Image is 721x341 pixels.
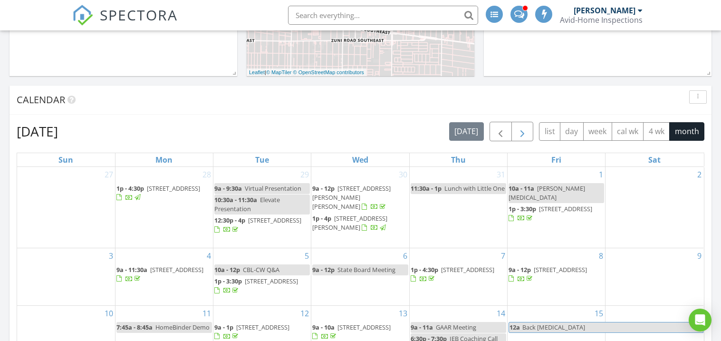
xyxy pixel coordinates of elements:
[293,69,364,75] a: © OpenStreetMap contributors
[509,264,604,285] a: 9a - 12p [STREET_ADDRESS]
[411,323,433,331] span: 9a - 11a
[643,122,670,141] button: 4 wk
[695,248,703,263] a: Go to August 9, 2025
[312,323,391,341] a: 9a - 10a [STREET_ADDRESS]
[249,69,265,75] a: Leaflet
[213,167,311,248] td: Go to July 29, 2025
[147,184,200,193] span: [STREET_ADDRESS]
[312,184,391,211] a: 9a - 12p [STREET_ADDRESS][PERSON_NAME][PERSON_NAME]
[397,167,409,182] a: Go to July 30, 2025
[509,204,604,224] a: 1p - 3:30p [STREET_ADDRESS]
[509,205,536,213] span: 1p - 3:30p
[560,122,584,141] button: day
[606,248,703,305] td: Go to August 9, 2025
[236,323,289,331] span: [STREET_ADDRESS]
[441,265,494,274] span: [STREET_ADDRESS]
[534,265,587,274] span: [STREET_ADDRESS]
[312,323,335,331] span: 9a - 10a
[495,306,507,321] a: Go to August 14, 2025
[509,184,534,193] span: 10a - 11a
[103,306,115,321] a: Go to August 10, 2025
[205,248,213,263] a: Go to August 4, 2025
[311,248,409,305] td: Go to August 6, 2025
[214,184,242,193] span: 9a - 9:30a
[72,13,178,33] a: SPECTORA
[288,6,478,25] input: Search everything...
[103,167,115,182] a: Go to July 27, 2025
[411,184,442,193] span: 11:30a - 1p
[214,277,242,285] span: 1p - 3:30p
[17,167,115,248] td: Go to July 27, 2025
[312,184,391,211] span: [STREET_ADDRESS][PERSON_NAME][PERSON_NAME]
[509,322,520,332] span: 12a
[449,122,484,141] button: [DATE]
[691,306,703,321] a: Go to August 16, 2025
[499,248,507,263] a: Go to August 7, 2025
[411,264,506,285] a: 1p - 4:30p [STREET_ADDRESS]
[72,5,93,26] img: The Best Home Inspection Software - Spectora
[312,214,331,223] span: 1p - 4p
[509,265,531,274] span: 9a - 12p
[507,167,605,248] td: Go to August 1, 2025
[593,306,605,321] a: Go to August 15, 2025
[298,306,311,321] a: Go to August 12, 2025
[312,184,335,193] span: 9a - 12p
[155,323,210,331] span: HomeBinder Demo
[214,277,298,294] a: 1p - 3:30p [STREET_ADDRESS]
[303,248,311,263] a: Go to August 5, 2025
[312,213,408,234] a: 1p - 4p [STREET_ADDRESS][PERSON_NAME]
[436,323,476,331] span: GAAR Meeting
[411,265,438,274] span: 1p - 4:30p
[298,167,311,182] a: Go to July 29, 2025
[312,183,408,213] a: 9a - 12p [STREET_ADDRESS][PERSON_NAME][PERSON_NAME]
[150,265,203,274] span: [STREET_ADDRESS]
[214,276,310,296] a: 1p - 3:30p [STREET_ADDRESS]
[17,248,115,305] td: Go to August 3, 2025
[337,265,395,274] span: State Board Meeting
[116,184,200,202] a: 1p - 4:30p [STREET_ADDRESS]
[214,195,280,213] span: Elevate Presentation
[669,122,704,141] button: month
[560,15,643,25] div: Avid-Home Inspections
[100,5,178,25] span: SPECTORA
[116,264,212,285] a: 9a - 11:30a [STREET_ADDRESS]
[574,6,635,15] div: [PERSON_NAME]
[266,69,292,75] a: © MapTiler
[214,323,233,331] span: 9a - 1p
[583,122,612,141] button: week
[397,306,409,321] a: Go to August 13, 2025
[214,216,245,224] span: 12:30p - 4p
[248,216,301,224] span: [STREET_ADDRESS]
[509,205,592,222] a: 1p - 3:30p [STREET_ADDRESS]
[312,214,387,232] a: 1p - 4p [STREET_ADDRESS][PERSON_NAME]
[115,248,213,305] td: Go to August 4, 2025
[201,306,213,321] a: Go to August 11, 2025
[116,323,153,331] span: 7:45a - 8:45a
[312,214,387,232] span: [STREET_ADDRESS][PERSON_NAME]
[214,215,310,235] a: 12:30p - 4p [STREET_ADDRESS]
[214,216,301,234] a: 12:30p - 4p [STREET_ADDRESS]
[689,309,711,331] div: Open Intercom Messenger
[449,153,468,166] a: Thursday
[401,248,409,263] a: Go to August 6, 2025
[597,248,605,263] a: Go to August 8, 2025
[247,68,366,77] div: |
[549,153,563,166] a: Friday
[253,153,271,166] a: Tuesday
[597,167,605,182] a: Go to August 1, 2025
[213,248,311,305] td: Go to August 5, 2025
[444,184,505,193] span: Lunch with Little One
[17,93,65,106] span: Calendar
[522,323,585,331] span: Back [MEDICAL_DATA]
[612,122,644,141] button: cal wk
[411,265,494,283] a: 1p - 4:30p [STREET_ADDRESS]
[695,167,703,182] a: Go to August 2, 2025
[312,265,335,274] span: 9a - 12p
[57,153,75,166] a: Sunday
[511,122,534,141] button: Next month
[115,167,213,248] td: Go to July 28, 2025
[539,122,560,141] button: list
[509,184,585,202] span: [PERSON_NAME][MEDICAL_DATA]
[350,153,370,166] a: Wednesday
[539,205,592,213] span: [STREET_ADDRESS]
